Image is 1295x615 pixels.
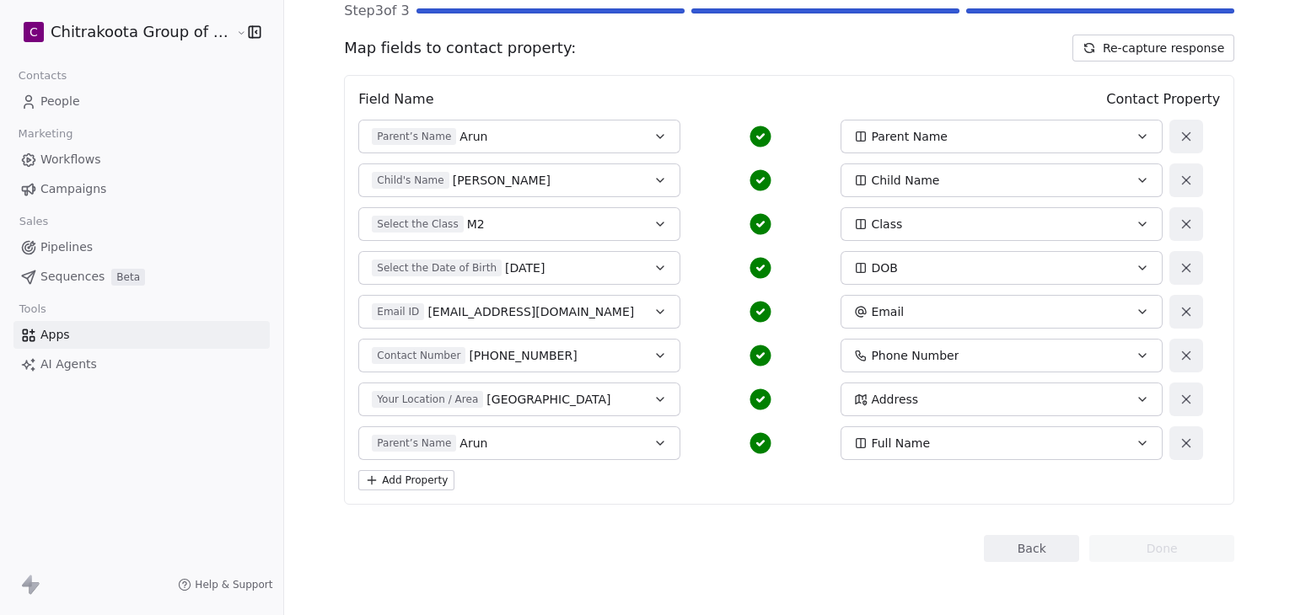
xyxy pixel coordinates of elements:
span: Select the Date of Birth [372,259,502,276]
a: Workflows [13,146,270,174]
span: Full Name [871,435,930,452]
button: Back [984,535,1079,562]
span: Contacts [11,63,74,88]
span: C [30,24,38,40]
span: AI Agents [40,356,97,373]
span: Tools [12,297,53,322]
span: Arun [459,435,487,452]
span: Address [871,391,918,408]
button: Re-capture response [1072,35,1234,61]
span: [EMAIL_ADDRESS][DOMAIN_NAME] [427,303,634,320]
a: AI Agents [13,350,270,378]
span: DOB [871,259,897,276]
button: CChitrakoota Group of Institutions [20,18,224,46]
a: People [13,88,270,115]
a: Campaigns [13,175,270,203]
span: Your Location / Area [372,391,483,408]
span: Child Name [871,172,939,189]
span: M2 [467,216,485,233]
a: Help & Support [178,578,272,591]
span: Sales [12,209,56,234]
span: Email [871,303,904,320]
span: Arun [459,128,487,145]
span: [PERSON_NAME] [453,172,551,189]
span: [GEOGRAPHIC_DATA] [486,391,610,408]
span: Phone Number [871,347,959,364]
a: SequencesBeta [13,263,270,291]
a: Apps [13,321,270,349]
span: [PHONE_NUMBER] [469,347,577,364]
span: Help & Support [195,578,272,591]
span: Parent Name [871,128,948,145]
span: Campaigns [40,180,106,198]
span: [DATE] [505,259,545,276]
span: Field Name [358,89,433,110]
span: Pipelines [40,238,93,256]
span: Contact Property [1106,89,1220,110]
button: Add Property [358,470,454,490]
span: Child's Name [372,172,449,189]
span: Select the Class [372,216,463,233]
span: Email ID [372,303,424,320]
span: Chitrakoota Group of Institutions [51,21,232,43]
span: Step 3 of 3 [344,1,409,21]
span: Workflows [40,151,101,168]
span: Beta [111,269,145,286]
span: Marketing [11,121,80,147]
span: Class [871,216,902,233]
span: Contact Number [372,347,465,364]
span: Parent’s Name [372,128,456,145]
span: Apps [40,326,70,344]
span: Parent’s Name [372,435,456,452]
a: Pipelines [13,233,270,261]
span: Sequences [40,268,105,286]
span: People [40,93,80,110]
button: Done [1089,535,1234,562]
span: Map fields to contact property: [344,37,576,59]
